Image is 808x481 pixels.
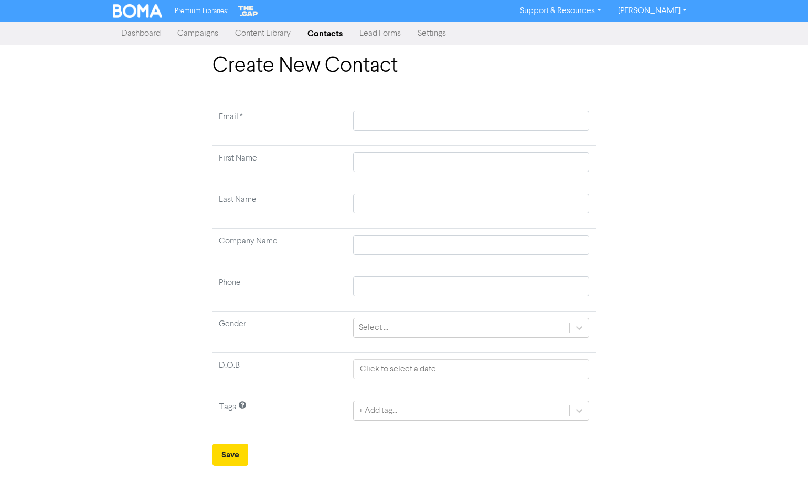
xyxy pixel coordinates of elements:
[756,431,808,481] iframe: Chat Widget
[113,4,162,18] img: BOMA Logo
[227,23,299,44] a: Content Library
[353,359,589,379] input: Click to select a date
[359,322,388,334] div: Select ...
[409,23,454,44] a: Settings
[175,8,228,15] span: Premium Libraries:
[212,444,248,466] button: Save
[212,146,347,187] td: First Name
[512,3,610,19] a: Support & Resources
[212,270,347,312] td: Phone
[359,404,397,417] div: + Add tag...
[610,3,695,19] a: [PERSON_NAME]
[351,23,409,44] a: Lead Forms
[212,104,347,146] td: Required
[169,23,227,44] a: Campaigns
[237,4,260,18] img: The Gap
[212,187,347,229] td: Last Name
[299,23,351,44] a: Contacts
[212,54,596,79] h1: Create New Contact
[212,394,347,436] td: Tags
[212,312,347,353] td: Gender
[212,229,347,270] td: Company Name
[113,23,169,44] a: Dashboard
[212,353,347,394] td: D.O.B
